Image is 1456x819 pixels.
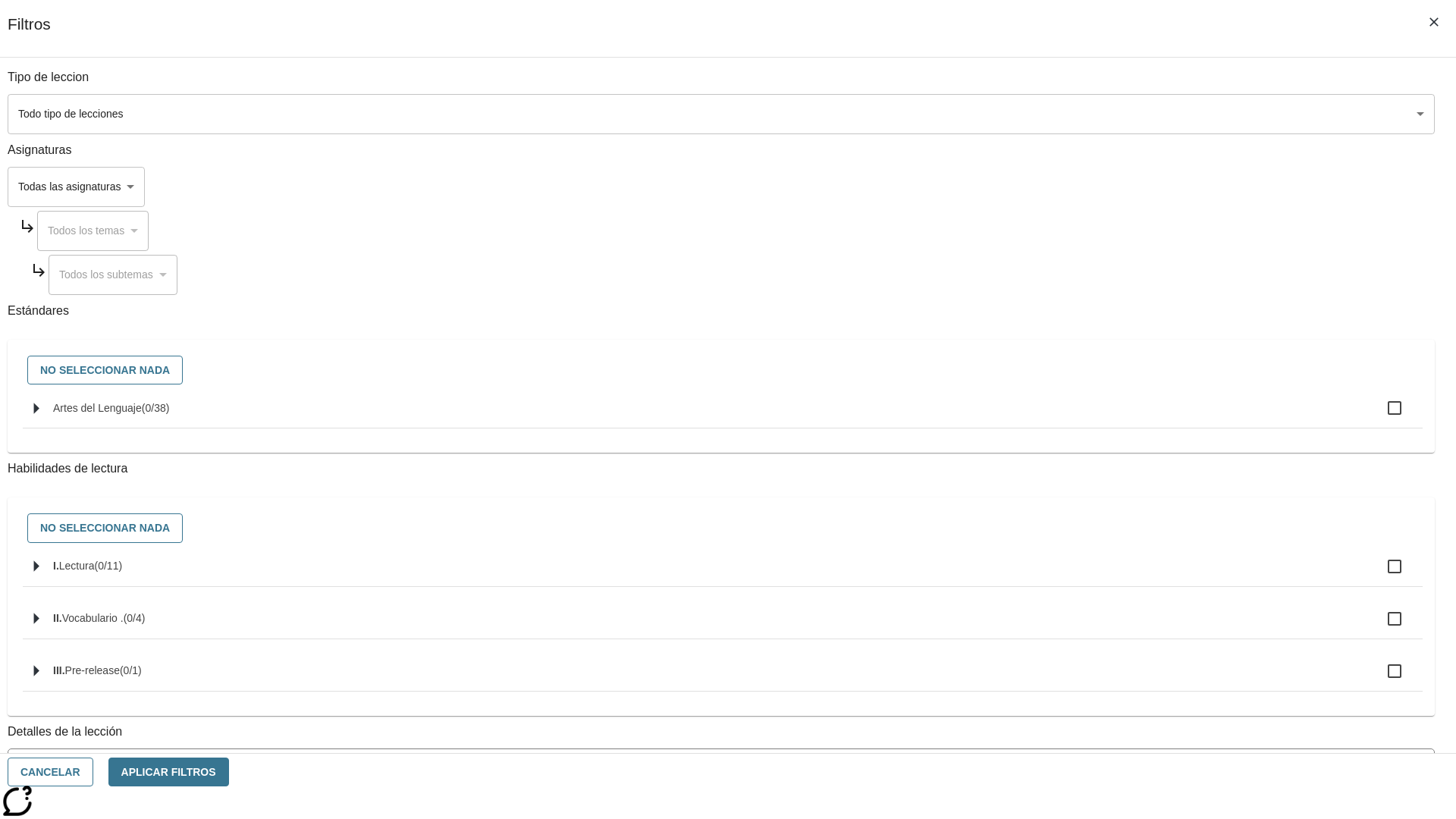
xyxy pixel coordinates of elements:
button: No seleccionar nada [27,513,183,543]
p: Asignaturas [8,142,1435,159]
p: Habilidades de lectura [8,460,1435,478]
span: Artes del Lenguaje [53,402,142,414]
span: Vocabulario . [62,612,124,624]
span: 0 estándares seleccionados/38 estándares en grupo [142,402,170,414]
span: 0 estándares seleccionados/4 estándares en grupo [124,612,146,624]
div: La Actividad cubre los factores a considerar para el ajuste automático del lexile [8,749,1434,782]
span: 0 estándares seleccionados/11 estándares en grupo [94,560,122,572]
span: II. [53,612,62,624]
h1: Filtros [8,15,51,57]
div: Seleccione habilidades [20,510,1423,547]
button: No seleccionar nada [27,356,183,385]
div: Seleccione estándares [20,352,1423,389]
div: Seleccione un tipo de lección [8,94,1435,134]
div: Seleccione una Asignatura [37,211,149,251]
p: Detalles de la lección [8,723,1435,741]
div: Seleccione una Asignatura [8,167,145,207]
p: Tipo de leccion [8,69,1435,86]
button: Cerrar los filtros del Menú lateral [1418,6,1450,38]
span: 0 estándares seleccionados/1 estándares en grupo [120,664,142,676]
button: Aplicar Filtros [108,758,229,787]
ul: Seleccione estándares [23,388,1423,441]
p: Estándares [8,303,1435,320]
span: Lectura [59,560,95,572]
span: III. [53,664,65,676]
ul: Seleccione habilidades [23,547,1423,704]
span: I. [53,560,59,572]
button: Cancelar [8,758,93,787]
span: Pre-release [65,664,120,676]
div: Seleccione una Asignatura [49,255,177,295]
